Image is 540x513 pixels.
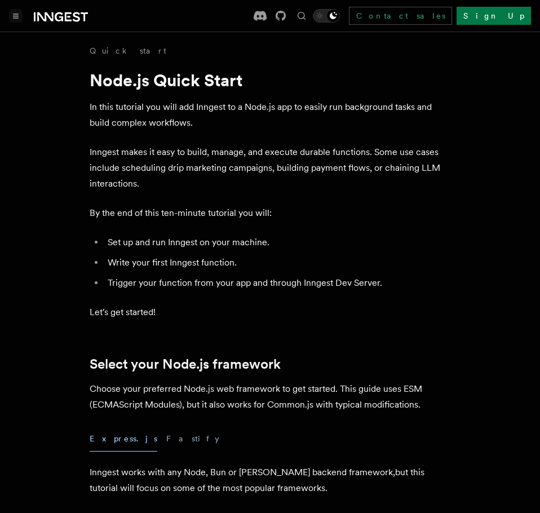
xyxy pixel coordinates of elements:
[90,381,450,413] p: Choose your preferred Node.js web framework to get started. This guide uses ESM (ECMAScript Modul...
[104,235,450,250] li: Set up and run Inngest on your machine.
[313,9,340,23] button: Toggle dark mode
[104,255,450,271] li: Write your first Inngest function.
[457,7,531,25] a: Sign Up
[90,144,450,192] p: Inngest makes it easy to build, manage, and execute durable functions. Some use cases include sch...
[104,275,450,291] li: Trigger your function from your app and through Inngest Dev Server.
[90,304,450,320] p: Let's get started!
[9,9,23,23] button: Toggle navigation
[90,465,450,496] p: Inngest works with any Node, Bun or [PERSON_NAME] backend framework,but this tutorial will focus ...
[166,426,219,452] button: Fastify
[90,356,281,372] a: Select your Node.js framework
[90,99,450,131] p: In this tutorial you will add Inngest to a Node.js app to easily run background tasks and build c...
[295,9,308,23] button: Find something...
[90,426,157,452] button: Express.js
[90,45,166,56] a: Quick start
[349,7,452,25] a: Contact sales
[90,205,450,221] p: By the end of this ten-minute tutorial you will:
[90,70,450,90] h1: Node.js Quick Start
